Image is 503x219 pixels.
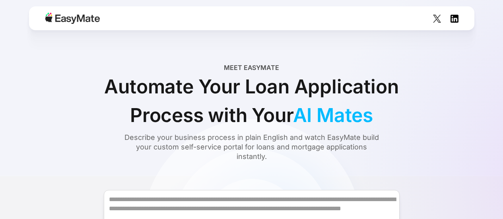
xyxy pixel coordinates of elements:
[293,103,373,127] span: AI Mates
[451,15,458,23] img: Social Icon
[122,133,381,161] div: Describe your business process in plain English and watch EasyMate build your custom self-service...
[45,13,100,24] img: Easymate logo
[433,15,441,23] img: Social Icon
[73,72,431,130] div: Automate Your Loan Application Process with Your
[224,63,279,72] div: Meet EasyMate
